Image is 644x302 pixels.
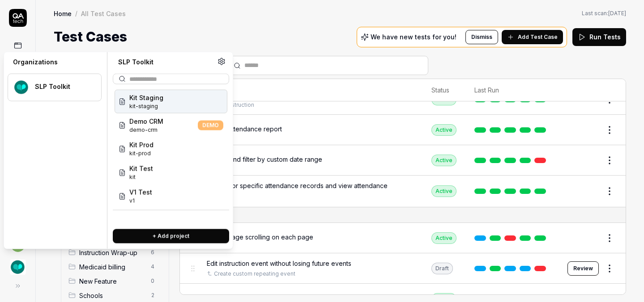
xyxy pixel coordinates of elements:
span: Export Attendance report [207,124,282,134]
span: Kit Staging [129,93,163,102]
button: SLP Toolkit Logo [4,252,32,277]
p: We have new tests for you! [371,34,456,40]
span: New Feature [79,277,145,286]
span: Medicaid billing [79,262,145,272]
span: Project ID: C72K [129,197,152,205]
tr: Search and filter by custom date rangeActive [180,145,626,176]
span: Project ID: BvjY [129,173,153,181]
tr: Check page scrolling on each pageActive [180,223,626,253]
div: Suggestions [113,88,229,222]
div: SLP Toolkit [35,83,90,91]
button: + Add project [113,229,229,243]
span: Project ID: KOuD [129,102,163,110]
th: Status [422,79,465,101]
span: 4 [147,261,158,272]
tr: Search for specific attendance records and view attendance statisticsActive [180,176,626,207]
span: 0 [147,276,158,286]
button: Last scan:[DATE] [582,9,626,17]
span: Project ID: KBFh [129,150,154,158]
h1: Test Cases [54,27,127,47]
a: Start Instruction [214,101,254,109]
div: Drag to reorderNew Feature0 [65,274,162,288]
span: Project ID: H7Zg [129,126,163,134]
span: V1 Test [129,188,152,197]
span: Demo CRM [129,117,163,126]
tr: Edit instruction event without losing future eventsCreate custom repeating eventDraftReview [180,253,626,284]
div: Draft [431,263,453,274]
a: Organization settings [218,58,226,68]
img: SLP Toolkit Logo [10,259,26,275]
span: 2 [147,290,158,301]
div: SLP Toolkit [113,58,218,67]
span: Edit instruction event without losing future events [207,259,351,268]
div: Active [431,185,456,197]
button: SLP Toolkit LogoSLP Toolkit [8,74,102,101]
span: Kit Test [129,164,153,173]
span: Check page scrolling on each page [207,232,313,242]
th: Name [198,79,422,101]
div: Active [431,232,456,244]
img: SLP Toolkit Logo [13,80,30,96]
div: Active [431,124,456,136]
span: Search and filter by custom date range [207,155,322,164]
tr: Export Attendance reportActive [180,115,626,145]
a: Home [54,9,72,18]
span: DEMO [198,120,223,130]
span: Schools [79,291,145,300]
div: Organizations [8,58,102,67]
th: Last Run [465,79,559,101]
button: Add Test Case [502,30,563,44]
div: Active [431,155,456,166]
span: Instruction Wrap-up [79,248,145,257]
div: Drag to reorderInstruction Wrap-up6 [65,245,162,260]
div: / [75,9,77,18]
span: 6 [147,247,158,258]
span: Last scan: [582,9,626,17]
button: Run Tests [572,28,626,46]
button: Dismiss [465,30,498,44]
div: All Test Cases [81,9,126,18]
button: Review [567,261,599,276]
span: Search for specific attendance records and view attendance statistics [207,181,414,200]
a: Create custom repeating event [214,270,295,278]
span: Add Test Case [518,33,558,41]
time: [DATE] [608,10,626,17]
span: Kit Prod [129,140,154,150]
div: Drag to reorderMedicaid billing4 [65,260,162,274]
